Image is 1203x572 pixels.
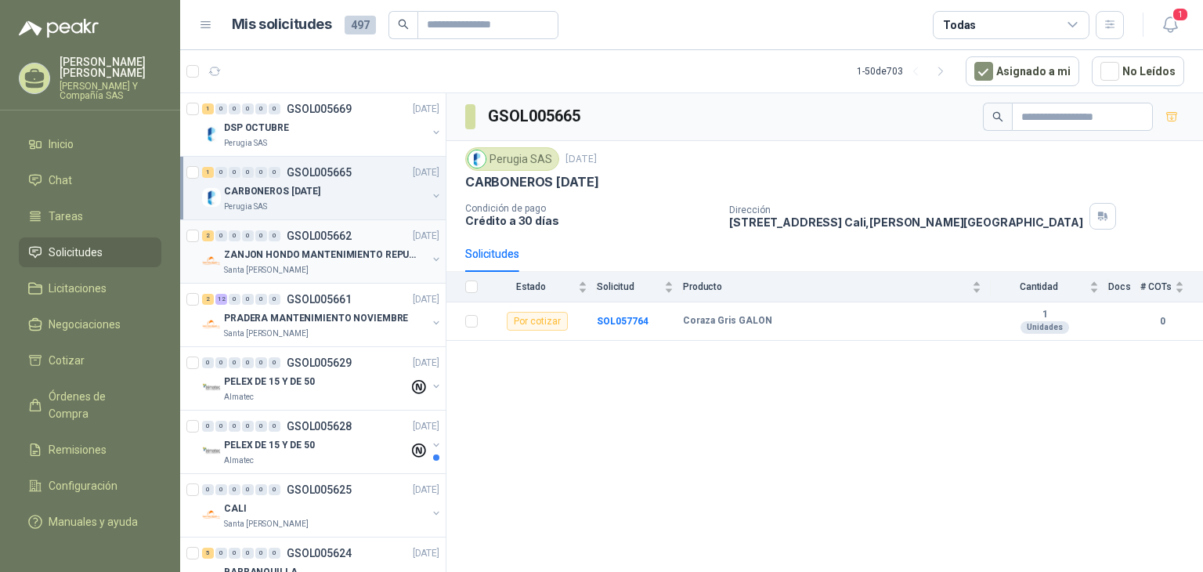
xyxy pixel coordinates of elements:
[269,484,280,495] div: 0
[507,312,568,331] div: Por cotizar
[255,484,267,495] div: 0
[224,184,320,199] p: CARBONEROS [DATE]
[215,294,227,305] div: 12
[224,137,267,150] p: Perugia SAS
[19,165,161,195] a: Chat
[1092,56,1184,86] button: No Leídos
[202,421,214,432] div: 0
[269,294,280,305] div: 0
[229,548,240,559] div: 0
[215,230,227,241] div: 0
[345,16,376,34] span: 497
[224,518,309,530] p: Santa [PERSON_NAME]
[224,375,315,389] p: PELEX DE 15 Y DE 50
[468,150,486,168] img: Company Logo
[215,548,227,559] div: 0
[232,13,332,36] h1: Mis solicitudes
[202,484,214,495] div: 0
[60,56,161,78] p: [PERSON_NAME] [PERSON_NAME]
[19,237,161,267] a: Solicitudes
[729,215,1083,229] p: [STREET_ADDRESS] Cali , [PERSON_NAME][GEOGRAPHIC_DATA]
[202,188,221,207] img: Company Logo
[242,230,254,241] div: 0
[242,548,254,559] div: 0
[269,548,280,559] div: 0
[215,484,227,495] div: 0
[202,230,214,241] div: 2
[202,315,221,334] img: Company Logo
[215,357,227,368] div: 0
[255,230,267,241] div: 0
[19,19,99,38] img: Logo peakr
[413,229,439,244] p: [DATE]
[202,353,443,404] a: 0 0 0 0 0 0 GSOL005629[DATE] Company LogoPELEX DE 15 Y DE 50Almatec
[49,136,74,153] span: Inicio
[487,272,597,302] th: Estado
[49,441,107,458] span: Remisiones
[1140,272,1203,302] th: # COTs
[413,102,439,117] p: [DATE]
[287,421,352,432] p: GSOL005628
[1140,314,1184,329] b: 0
[242,294,254,305] div: 0
[413,483,439,498] p: [DATE]
[413,292,439,307] p: [DATE]
[202,226,443,277] a: 2 0 0 0 0 0 GSOL005662[DATE] Company LogoZANJON HONDO MANTENIMIENTO REPUESTOSSanta [PERSON_NAME]
[287,230,352,241] p: GSOL005662
[224,264,309,277] p: Santa [PERSON_NAME]
[465,203,717,214] p: Condición de pago
[465,214,717,227] p: Crédito a 30 días
[19,273,161,303] a: Licitaciones
[202,103,214,114] div: 1
[49,316,121,333] span: Negociaciones
[683,315,772,328] b: Coraza Gris GALON
[487,281,575,292] span: Estado
[465,245,519,262] div: Solicitudes
[49,513,138,530] span: Manuales y ayuda
[229,103,240,114] div: 0
[992,111,1003,122] span: search
[202,417,443,467] a: 0 0 0 0 0 0 GSOL005628[DATE] Company LogoPELEX DE 15 Y DE 50Almatec
[49,280,107,297] span: Licitaciones
[202,505,221,524] img: Company Logo
[60,81,161,100] p: [PERSON_NAME] Y Compañía SAS
[857,59,953,84] div: 1 - 50 de 703
[269,421,280,432] div: 0
[287,103,352,114] p: GSOL005669
[1140,281,1172,292] span: # COTs
[255,103,267,114] div: 0
[224,311,408,326] p: PRADERA MANTENIMIENTO NOVIEMBRE
[202,480,443,530] a: 0 0 0 0 0 0 GSOL005625[DATE] Company LogoCALISanta [PERSON_NAME]
[1021,321,1069,334] div: Unidades
[229,421,240,432] div: 0
[19,471,161,501] a: Configuración
[413,546,439,561] p: [DATE]
[1156,11,1184,39] button: 1
[49,352,85,369] span: Cotizar
[242,484,254,495] div: 0
[991,272,1108,302] th: Cantidad
[413,165,439,180] p: [DATE]
[269,357,280,368] div: 0
[991,281,1086,292] span: Cantidad
[202,125,221,143] img: Company Logo
[242,167,254,178] div: 0
[224,328,309,340] p: Santa [PERSON_NAME]
[19,129,161,159] a: Inicio
[49,172,72,189] span: Chat
[991,309,1099,321] b: 1
[202,290,443,340] a: 2 12 0 0 0 0 GSOL005661[DATE] Company LogoPRADERA MANTENIMIENTO NOVIEMBRESanta [PERSON_NAME]
[683,272,991,302] th: Producto
[597,316,648,327] a: SOL057764
[202,357,214,368] div: 0
[215,167,227,178] div: 0
[255,548,267,559] div: 0
[19,346,161,375] a: Cotizar
[242,421,254,432] div: 0
[269,230,280,241] div: 0
[287,357,352,368] p: GSOL005629
[398,19,409,30] span: search
[49,208,83,225] span: Tareas
[287,167,352,178] p: GSOL005665
[224,454,254,467] p: Almatec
